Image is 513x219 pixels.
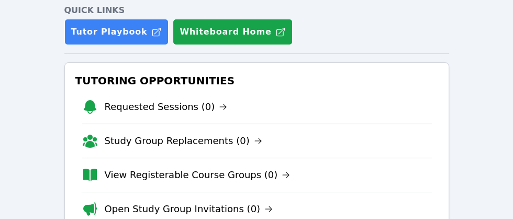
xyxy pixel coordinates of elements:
[105,134,262,148] a: Study Group Replacements (0)
[173,19,293,45] button: Whiteboard Home
[105,100,228,114] a: Requested Sessions (0)
[105,202,273,216] a: Open Study Group Invitations (0)
[64,19,169,45] a: Tutor Playbook
[73,71,440,90] h3: Tutoring Opportunities
[105,168,291,182] a: View Registerable Course Groups (0)
[64,4,449,17] h4: Quick Links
